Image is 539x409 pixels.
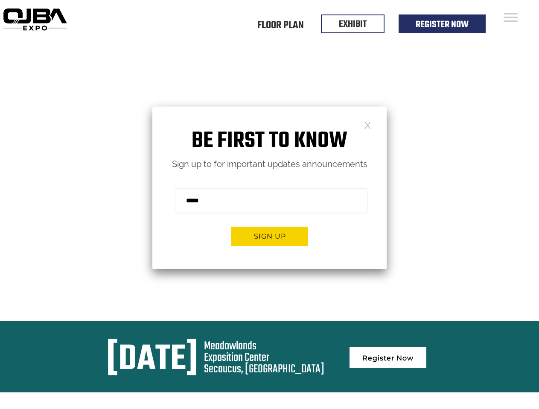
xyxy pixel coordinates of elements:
a: Close [364,121,371,128]
button: Sign up [231,227,308,246]
div: [DATE] [106,340,198,380]
p: Sign up to for important updates announcements [152,157,387,172]
a: Register Now [416,17,469,32]
h1: Be first to know [152,128,387,155]
a: Register Now [350,347,426,368]
a: EXHIBIT [339,17,367,32]
div: Meadowlands Exposition Center Secaucus, [GEOGRAPHIC_DATA] [204,340,324,375]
